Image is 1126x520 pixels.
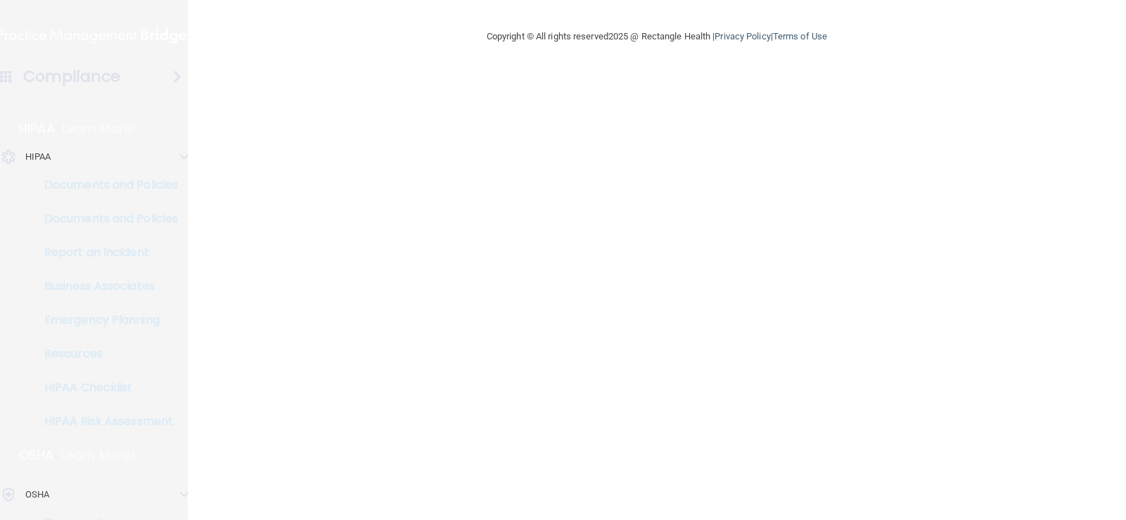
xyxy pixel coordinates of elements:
p: HIPAA Checklist [9,381,201,395]
p: Learn More! [62,120,136,137]
a: Terms of Use [773,31,827,42]
h4: Compliance [23,67,121,87]
p: Business Associates [9,279,201,293]
p: Documents and Policies [9,212,201,226]
p: HIPAA Risk Assessment [9,414,201,429]
div: Copyright © All rights reserved 2025 @ Rectangle Health | | [400,14,914,59]
p: Emergency Planning [9,313,201,327]
p: HIPAA [25,148,51,165]
p: Documents and Policies [9,178,201,192]
p: Report an Incident [9,246,201,260]
p: OSHA [25,486,49,503]
p: Resources [9,347,201,361]
p: Learn More! [61,447,136,464]
a: Privacy Policy [715,31,770,42]
p: OSHA [19,447,54,464]
p: HIPAA [19,120,55,137]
